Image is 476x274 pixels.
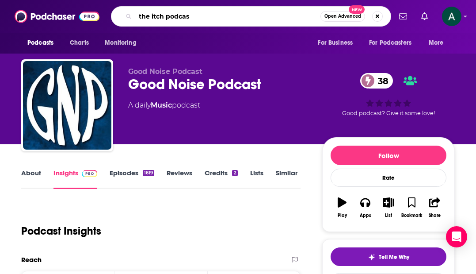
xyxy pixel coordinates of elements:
button: tell me why sparkleTell Me Why [331,247,446,266]
span: Tell Me Why [379,254,409,261]
button: open menu [99,35,148,51]
span: For Podcasters [369,37,411,49]
div: Share [429,213,441,218]
button: open menu [312,35,364,51]
h1: Podcast Insights [21,224,101,238]
img: User Profile [442,7,461,26]
h2: Reach [21,255,42,264]
div: 1619 [143,170,154,176]
button: open menu [363,35,424,51]
span: 38 [369,73,393,89]
span: Good Noise Podcast [128,67,202,76]
span: New [349,5,365,14]
button: Play [331,192,354,224]
span: More [429,37,444,49]
a: Reviews [167,169,192,189]
img: Podchaser - Follow, Share and Rate Podcasts [15,8,99,25]
span: Good podcast? Give it some love! [342,110,435,116]
span: Open Advanced [324,14,361,19]
button: Follow [331,146,446,165]
a: Similar [276,169,297,189]
span: Logged in as ashley88139 [442,7,461,26]
div: Open Intercom Messenger [446,226,467,247]
a: Show notifications dropdown [396,9,411,24]
span: Charts [70,37,89,49]
div: List [385,213,392,218]
a: About [21,169,41,189]
button: List [377,192,400,224]
button: Open AdvancedNew [320,11,365,22]
div: 38Good podcast? Give it some love! [322,67,455,122]
button: Bookmark [400,192,423,224]
button: Share [423,192,446,224]
img: Podchaser Pro [82,170,97,177]
input: Search podcasts, credits, & more... [135,9,320,23]
button: Apps [354,192,377,224]
button: open menu [423,35,455,51]
div: Bookmark [401,213,422,218]
div: A daily podcast [128,100,200,111]
a: Charts [64,35,94,51]
img: tell me why sparkle [368,254,375,261]
button: Show profile menu [442,7,461,26]
span: For Business [318,37,353,49]
span: Podcasts [27,37,53,49]
a: Lists [250,169,263,189]
a: Music [151,101,172,109]
div: Rate [331,169,446,187]
div: Play [338,213,347,218]
a: Show notifications dropdown [418,9,431,24]
a: 38 [360,73,393,89]
button: open menu [21,35,65,51]
div: 2 [232,170,237,176]
span: Monitoring [105,37,136,49]
img: Good Noise Podcast [23,61,111,150]
a: Credits2 [205,169,237,189]
div: Search podcasts, credits, & more... [111,6,391,27]
a: InsightsPodchaser Pro [53,169,97,189]
a: Episodes1619 [110,169,154,189]
div: Apps [360,213,371,218]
